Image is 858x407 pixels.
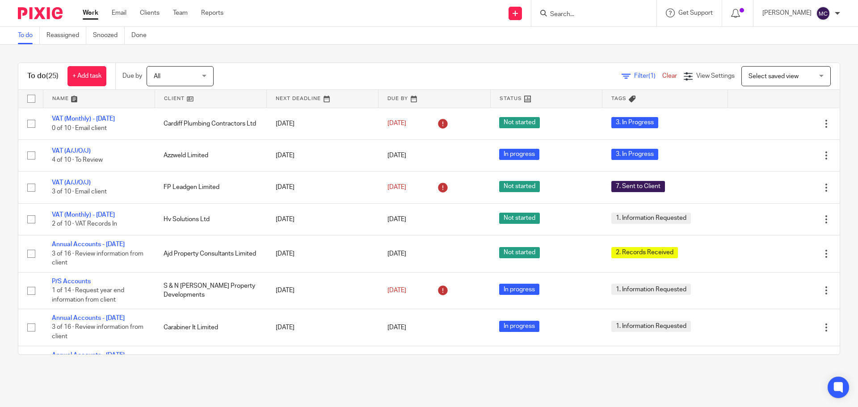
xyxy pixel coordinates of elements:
a: VAT (A/J/O/J) [52,148,91,154]
a: To do [18,27,40,44]
a: VAT (A/J/O/J) [52,180,91,186]
span: 3 of 10 · Email client [52,189,107,195]
span: 1. Information Requested [611,321,691,332]
td: Azzweld Limited [155,139,266,171]
td: [DATE] [267,346,379,382]
a: Clients [140,8,160,17]
span: Filter [634,73,662,79]
span: 2 of 10 · VAT Records In [52,221,117,227]
a: Reports [201,8,223,17]
td: Hv Solutions Ltd [155,203,266,235]
span: 1. Information Requested [611,213,691,224]
td: S & N [PERSON_NAME] Property Developments [155,272,266,309]
span: 3 of 16 · Review information from client [52,324,143,340]
p: Due by [122,71,142,80]
span: 0 of 10 · Email client [52,125,107,131]
span: [DATE] [387,184,406,190]
span: [DATE] [387,287,406,294]
a: Annual Accounts - [DATE] [52,352,125,358]
a: Annual Accounts - [DATE] [52,315,125,321]
span: Select saved view [749,73,799,80]
span: Tags [611,96,627,101]
span: Not started [499,213,540,224]
span: 3. In Progress [611,149,658,160]
span: Not started [499,181,540,192]
span: [DATE] [387,251,406,257]
input: Search [549,11,630,19]
td: FP Leadgen Limited [155,172,266,203]
a: Done [131,27,153,44]
span: [DATE] [387,152,406,159]
td: Sporting Chance Newport Community Interest Company [155,346,266,382]
p: [PERSON_NAME] [762,8,812,17]
a: Annual Accounts - [DATE] [52,241,125,248]
td: [DATE] [267,139,379,171]
a: Team [173,8,188,17]
span: 2. Records Received [611,247,678,258]
span: All [154,73,160,80]
span: In progress [499,284,539,295]
span: In progress [499,321,539,332]
a: P/S Accounts [52,278,91,285]
a: VAT (Monthly) - [DATE] [52,116,115,122]
a: + Add task [67,66,106,86]
a: Reassigned [46,27,86,44]
span: (1) [648,73,656,79]
a: Email [112,8,126,17]
span: [DATE] [387,216,406,222]
td: [DATE] [267,272,379,309]
img: Pixie [18,7,63,19]
span: 3 of 16 · Review information from client [52,251,143,266]
span: Not started [499,117,540,128]
span: Get Support [678,10,713,16]
span: 4 of 10 · To Review [52,157,103,163]
td: [DATE] [267,235,379,272]
td: [DATE] [267,309,379,346]
span: In progress [499,149,539,160]
span: View Settings [696,73,735,79]
span: [DATE] [387,121,406,127]
td: Cardiff Plumbing Contractors Ltd [155,108,266,139]
span: [DATE] [387,324,406,331]
span: 3. In Progress [611,117,658,128]
td: [DATE] [267,172,379,203]
td: [DATE] [267,203,379,235]
a: VAT (Monthly) - [DATE] [52,212,115,218]
span: Not started [499,247,540,258]
td: Carabiner It Limited [155,309,266,346]
span: (25) [46,72,59,80]
h1: To do [27,71,59,81]
a: Clear [662,73,677,79]
span: 7. Sent to Client [611,181,665,192]
img: svg%3E [816,6,830,21]
td: Ajd Property Consultants Limited [155,235,266,272]
td: [DATE] [267,108,379,139]
span: 1. Information Requested [611,284,691,295]
a: Work [83,8,98,17]
span: 1 of 14 · Request year end information from client [52,287,124,303]
a: Snoozed [93,27,125,44]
